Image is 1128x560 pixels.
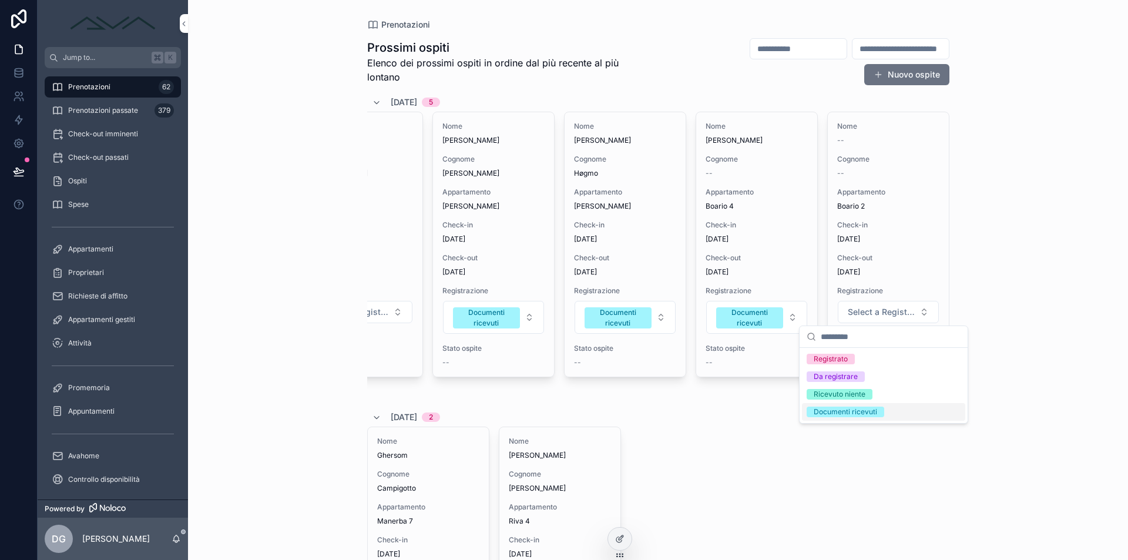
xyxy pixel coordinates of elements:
[509,549,611,559] span: [DATE]
[706,344,808,353] span: Stato ospite
[837,169,844,178] span: --
[706,253,808,263] span: Check-out
[706,286,808,296] span: Registrazione
[723,307,776,328] div: Documenti ricevuti
[381,19,430,31] span: Prenotazioni
[68,383,110,393] span: Promemoria
[574,253,676,263] span: Check-out
[814,407,877,417] div: Documenti ricevuti
[837,122,939,131] span: Nome
[574,358,581,367] span: --
[391,411,417,423] span: [DATE]
[68,200,89,209] span: Spese
[442,286,545,296] span: Registrazione
[68,129,138,139] span: Check-out imminenti
[63,53,147,62] span: Jump to...
[837,202,939,211] span: Boario 2
[706,202,808,211] span: Boario 4
[574,220,676,230] span: Check-in
[575,301,676,334] button: Select Button
[837,187,939,197] span: Appartamento
[391,96,417,108] span: [DATE]
[574,136,676,145] span: [PERSON_NAME]
[592,307,644,328] div: Documenti ricevuti
[68,407,115,416] span: Appuntamenti
[509,470,611,479] span: Cognome
[45,445,181,467] a: Avahome
[68,291,127,301] span: Richieste di affitto
[574,286,676,296] span: Registrazione
[377,437,479,446] span: Nome
[460,307,513,328] div: Documenti ricevuti
[706,169,713,178] span: --
[864,64,949,85] a: Nuovo ospite
[574,155,676,164] span: Cognome
[377,517,479,526] span: Manerba 7
[509,484,611,493] span: [PERSON_NAME]
[800,348,968,423] div: Suggestions
[45,76,181,98] a: Prenotazioni62
[837,155,939,164] span: Cognome
[442,234,545,244] span: [DATE]
[429,98,433,107] div: 5
[68,106,138,115] span: Prenotazioni passate
[443,301,544,334] button: Select Button
[509,437,611,446] span: Nome
[367,39,653,56] h1: Prossimi ospiti
[68,244,113,254] span: Appartamenti
[68,338,92,348] span: Attività
[66,14,160,33] img: App logo
[45,147,181,168] a: Check-out passati
[68,176,87,186] span: Ospiti
[442,344,545,353] span: Stato ospite
[442,267,545,277] span: [DATE]
[159,80,174,94] div: 62
[442,253,545,263] span: Check-out
[68,315,135,324] span: Appartamenti gestiti
[837,136,844,145] span: --
[564,112,686,377] a: Nome[PERSON_NAME]CognomeHøgmoAppartamento[PERSON_NAME]Check-in[DATE]Check-out[DATE]RegistrazioneS...
[837,267,939,277] span: [DATE]
[814,354,848,364] div: Registrato
[509,517,611,526] span: Riva 4
[453,306,520,328] button: Unselect DOCUMENTI_RICEVUTI
[706,234,808,244] span: [DATE]
[45,170,181,192] a: Ospiti
[367,19,430,31] a: Prenotazioni
[68,475,140,484] span: Controllo disponibilità
[837,234,939,244] span: [DATE]
[509,535,611,545] span: Check-in
[442,202,545,211] span: [PERSON_NAME]
[574,187,676,197] span: Appartamento
[509,451,611,460] span: [PERSON_NAME]
[696,112,818,377] a: Nome[PERSON_NAME]Cognome--AppartamentoBoario 4Check-in[DATE]Check-out[DATE]RegistrazioneSelect Bu...
[166,53,175,62] span: K
[706,301,807,334] button: Select Button
[716,306,783,328] button: Unselect DOCUMENTI_RICEVUTI
[45,401,181,422] a: Appuntamenti
[45,47,181,68] button: Jump to...K
[38,499,188,518] a: Powered by
[442,187,545,197] span: Appartamento
[432,112,555,377] a: Nome[PERSON_NAME]Cognome[PERSON_NAME]Appartamento[PERSON_NAME]Check-in[DATE]Check-out[DATE]Regist...
[82,533,150,545] p: [PERSON_NAME]
[45,333,181,354] a: Attività
[52,532,66,546] span: DG
[38,68,188,499] div: scrollable content
[706,122,808,131] span: Nome
[706,187,808,197] span: Appartamento
[585,306,652,328] button: Unselect DOCUMENTI_RICEVUTI
[574,344,676,353] span: Stato ospite
[848,306,915,318] span: Select a Registrazione
[509,502,611,512] span: Appartamento
[814,371,858,382] div: Da registrare
[574,169,676,178] span: Høgmo
[377,535,479,545] span: Check-in
[377,484,479,493] span: Campigotto
[377,470,479,479] span: Cognome
[837,220,939,230] span: Check-in
[377,549,479,559] span: [DATE]
[442,220,545,230] span: Check-in
[574,234,676,244] span: [DATE]
[706,220,808,230] span: Check-in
